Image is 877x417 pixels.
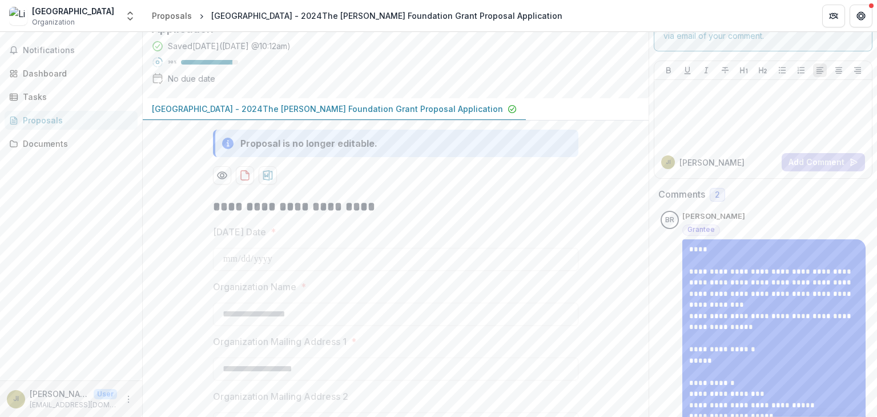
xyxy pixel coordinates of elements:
[23,91,128,103] div: Tasks
[687,226,715,234] span: Grantee
[665,216,674,224] div: Brett Riley
[213,166,231,185] button: Preview ab873bc0-ba80-4632-b336-1118b7404d63-0.pdf
[5,134,138,153] a: Documents
[666,159,671,165] div: Jay Rebsamen III
[682,211,745,222] p: [PERSON_NAME]
[168,73,215,85] div: No due date
[832,63,846,77] button: Align Center
[662,63,675,77] button: Bold
[213,280,296,294] p: Organization Name
[94,389,117,399] p: User
[213,335,347,348] p: Organization Mailing Address 1
[658,189,705,200] h2: Comments
[9,7,27,25] img: Liberty University
[23,114,128,126] div: Proposals
[23,138,128,150] div: Documents
[679,157,745,169] p: [PERSON_NAME]
[122,5,138,27] button: Open entity switcher
[30,400,117,410] p: [EMAIL_ADDRESS][DOMAIN_NAME]
[147,7,567,24] nav: breadcrumb
[168,58,176,66] p: 90 %
[147,7,196,24] a: Proposals
[699,63,713,77] button: Italicize
[775,63,789,77] button: Bullet List
[23,46,133,55] span: Notifications
[5,111,138,130] a: Proposals
[822,5,845,27] button: Partners
[5,64,138,83] a: Dashboard
[240,137,377,150] div: Proposal is no longer editable.
[794,63,808,77] button: Ordered List
[850,5,872,27] button: Get Help
[5,41,138,59] button: Notifications
[152,10,192,22] div: Proposals
[259,166,277,185] button: download-proposal
[756,63,770,77] button: Heading 2
[23,67,128,79] div: Dashboard
[782,153,865,171] button: Add Comment
[718,63,732,77] button: Strike
[213,390,348,403] p: Organization Mailing Address 2
[213,225,266,239] p: [DATE] Date
[851,63,864,77] button: Align Right
[813,63,827,77] button: Align Left
[32,5,114,17] div: [GEOGRAPHIC_DATA]
[715,190,720,200] span: 2
[168,40,291,52] div: Saved [DATE] ( [DATE] @ 10:12am )
[737,63,751,77] button: Heading 1
[681,63,694,77] button: Underline
[30,388,89,400] p: [PERSON_NAME] III
[32,17,75,27] span: Organization
[122,392,135,406] button: More
[152,103,503,115] p: [GEOGRAPHIC_DATA] - 2024The [PERSON_NAME] Foundation Grant Proposal Application
[211,10,562,22] div: [GEOGRAPHIC_DATA] - 2024The [PERSON_NAME] Foundation Grant Proposal Application
[13,395,19,403] div: Jay Rebsamen III
[5,87,138,106] a: Tasks
[236,166,254,185] button: download-proposal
